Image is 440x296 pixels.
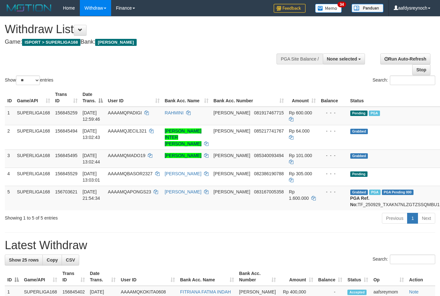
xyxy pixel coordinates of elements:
span: Grabbed [350,153,368,159]
a: Previous [382,213,407,224]
span: [PERSON_NAME] [214,110,250,115]
span: [DATE] 13:02:44 [83,153,100,164]
span: Copy 083167005358 to clipboard [254,189,284,194]
div: - - - [321,170,345,177]
a: Note [409,289,419,294]
span: PGA Pending [382,190,414,195]
span: AAAAMQMADO19 [108,153,145,158]
td: SUPERLIGA168 [14,168,53,186]
span: AAAAMQAPONGS23 [108,189,151,194]
span: [PERSON_NAME] [214,189,250,194]
a: CSV [62,255,79,265]
a: Copy [42,255,62,265]
td: SUPERLIGA168 [14,125,53,149]
span: Marked by aafchhiseyha [369,190,380,195]
span: None selected [327,56,357,61]
div: - - - [321,152,345,159]
h1: Withdraw List [5,23,287,36]
td: 3 [5,149,14,168]
th: Game/API: activate to sort column ascending [21,268,60,286]
th: Amount: activate to sort column ascending [278,268,316,286]
span: 156845259 [55,110,78,115]
div: - - - [321,128,345,134]
span: Grabbed [350,190,368,195]
button: None selected [323,54,365,64]
th: Bank Acc. Name: activate to sort column ascending [162,89,211,107]
img: Feedback.jpg [274,4,306,13]
th: Bank Acc. Name: activate to sort column ascending [178,268,237,286]
th: Trans ID: activate to sort column ascending [60,268,87,286]
th: Balance: activate to sort column ascending [316,268,345,286]
label: Search: [373,76,435,85]
td: 1 [5,107,14,125]
a: Stop [412,64,430,75]
img: panduan.png [352,4,383,12]
th: Bank Acc. Number: activate to sort column ascending [211,89,286,107]
span: 34 [338,2,346,7]
td: SUPERLIGA168 [14,107,53,125]
span: [PERSON_NAME] [239,289,276,294]
span: 156845495 [55,153,78,158]
span: Marked by aafheankoy [369,111,380,116]
th: ID: activate to sort column descending [5,268,21,286]
th: User ID: activate to sort column ascending [118,268,178,286]
input: Search: [390,255,435,264]
span: Rp 1.600.000 [289,189,309,201]
a: RAHMINI [165,110,184,115]
th: Trans ID: activate to sort column ascending [53,89,80,107]
a: Run Auto-Refresh [380,54,430,64]
h1: Latest Withdraw [5,239,435,252]
td: SUPERLIGA168 [14,186,53,210]
th: ID [5,89,14,107]
span: 156845529 [55,171,78,176]
span: ISPORT > SUPERLIGA168 [22,39,80,46]
th: Status: activate to sort column ascending [345,268,371,286]
div: - - - [321,110,345,116]
th: Balance [318,89,348,107]
span: Accepted [347,290,367,295]
a: [PERSON_NAME] [165,171,201,176]
span: 156845494 [55,128,78,134]
a: [PERSON_NAME] INTER [PERSON_NAME] [165,128,201,146]
span: Rp 305.000 [289,171,312,176]
th: User ID: activate to sort column ascending [105,89,162,107]
a: Show 25 rows [5,255,43,265]
span: CSV [66,257,75,263]
span: Copy 082386190788 to clipboard [254,171,284,176]
img: MOTION_logo.png [5,3,53,13]
span: Rp 101.000 [289,153,312,158]
th: Amount: activate to sort column ascending [286,89,318,107]
th: Op: activate to sort column ascending [371,268,406,286]
span: [DATE] 13:03:01 [83,171,100,183]
input: Search: [390,76,435,85]
a: [PERSON_NAME] [165,189,201,194]
span: AAAAMQJECIL321 [108,128,147,134]
div: PGA Site Balance / [277,54,322,64]
span: [DATE] 13:02:43 [83,128,100,140]
span: [PERSON_NAME] [214,171,250,176]
span: [PERSON_NAME] [214,128,250,134]
th: Date Trans.: activate to sort column ascending [87,268,118,286]
span: Pending [350,111,368,116]
td: 4 [5,168,14,186]
img: Button%20Memo.svg [315,4,342,13]
span: Copy 085217741767 to clipboard [254,128,284,134]
span: [PERSON_NAME] [95,39,136,46]
label: Search: [373,255,435,264]
div: Showing 1 to 5 of 5 entries [5,212,178,221]
select: Showentries [16,76,40,85]
span: Copy 081917467715 to clipboard [254,110,284,115]
th: Action [406,268,435,286]
th: Bank Acc. Number: activate to sort column ascending [237,268,278,286]
span: 156703621 [55,189,78,194]
a: 1 [407,213,418,224]
span: Rp 600.000 [289,110,312,115]
a: [PERSON_NAME] [165,153,201,158]
span: Pending [350,171,368,177]
td: SUPERLIGA168 [14,149,53,168]
b: PGA Ref. No: [350,196,369,207]
span: Grabbed [350,129,368,134]
span: [PERSON_NAME] [214,153,250,158]
span: [DATE] 12:59:46 [83,110,100,122]
h4: Game: Bank: [5,39,287,45]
